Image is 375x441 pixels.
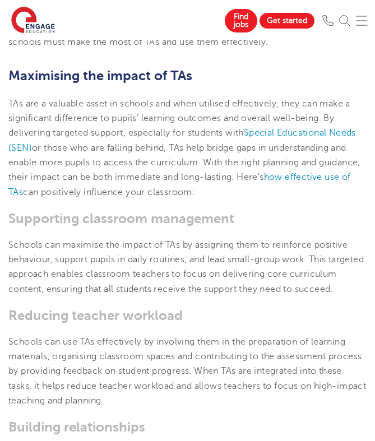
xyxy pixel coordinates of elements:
[8,66,367,85] h2: Maximising the impact of TAs
[8,128,356,152] a: Special Educational Needs (SEN)
[339,15,350,26] img: Search
[8,96,367,199] p: TAs are a valuable asset in schools and when utilised effectively, they can make a significant di...
[322,15,334,26] img: Phone
[234,12,248,29] span: Find jobs
[8,419,367,435] h3: Building relationships
[8,238,367,296] p: Schools can maximise the impact of TAs by assigning them to reinforce positive behaviour, support...
[8,335,367,408] p: Schools can use TAs effectively by involving them in the preparation of learning materials, organ...
[8,172,351,197] a: how effective use of TAs
[356,15,367,26] img: Mobile Menu
[8,211,367,226] h3: Supporting classroom management
[225,9,257,33] a: Find jobs
[11,7,55,35] img: Engage Education
[260,13,314,29] a: Get started
[8,308,367,323] h3: Reducing teacher workload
